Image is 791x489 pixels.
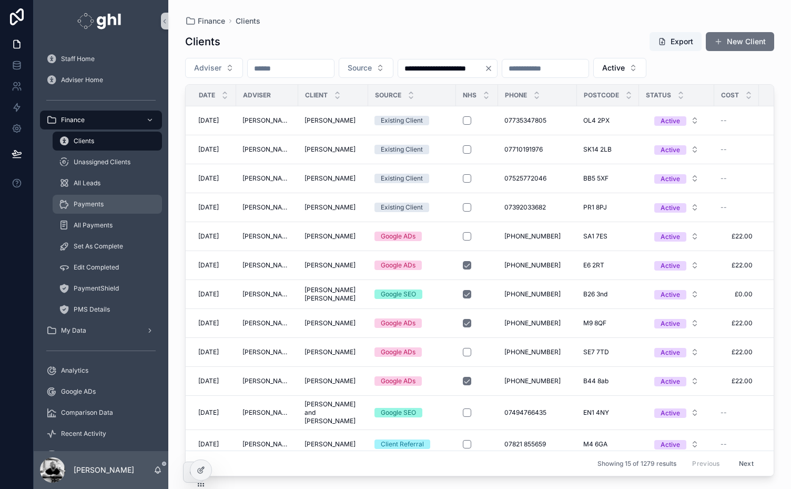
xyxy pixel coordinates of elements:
img: App logo [77,13,124,29]
a: [DATE] [198,174,230,183]
span: [PERSON_NAME] [305,319,356,327]
a: [PERSON_NAME] [242,261,292,270]
a: Existing Client [374,174,450,183]
div: Active [661,203,680,213]
button: Select Button [339,58,393,78]
a: [DATE] [198,261,230,270]
a: Payments [53,195,162,214]
h1: Clients [185,34,220,49]
span: Date [199,91,215,99]
span: PaymentShield [74,284,119,293]
a: £22.00 [721,232,753,241]
a: [PERSON_NAME] [242,116,292,125]
div: Google ADs [381,232,415,241]
span: [PERSON_NAME] [242,408,292,417]
span: SE7 7TD [583,348,609,356]
a: -- [721,174,753,183]
span: Status [646,91,671,99]
a: [PERSON_NAME] [305,116,362,125]
span: [PERSON_NAME] [242,203,292,212]
span: [PERSON_NAME] [305,348,356,356]
a: £0.00 [721,290,753,298]
a: [PHONE_NUMBER] [504,232,571,241]
button: Select Button [646,111,707,130]
a: [PERSON_NAME] [242,348,292,356]
span: 07710191976 [504,145,543,154]
div: Existing Client [381,145,423,154]
a: SE7 7TD [583,348,633,356]
a: Select Button [645,255,708,275]
a: £22.00 [721,261,753,270]
a: [DATE] [198,408,230,417]
a: 07525772046 [504,174,571,183]
button: Select Button [646,227,707,246]
span: Clients [236,16,260,26]
span: Set As Complete [74,242,123,251]
a: [PHONE_NUMBER] [504,319,571,327]
div: scrollable content [34,42,168,451]
a: Google SEO [374,290,450,299]
a: -- [721,408,753,417]
a: [DATE] [198,319,230,327]
a: B44 8ab [583,377,633,385]
button: Export [650,32,702,51]
a: [PERSON_NAME] [242,377,292,385]
a: [DATE] [198,377,230,385]
button: Select Button [646,372,707,391]
span: [DATE] [198,319,219,327]
a: -- [721,145,753,154]
span: Recent Activity [61,430,106,438]
span: E6 2RT [583,261,604,270]
button: Select Button [646,343,707,362]
a: My Data [40,321,162,340]
a: Finance [185,16,225,26]
button: Select Button [646,140,707,159]
a: Select Button [645,313,708,333]
a: Select Button [645,168,708,188]
a: £22.00 [721,348,753,356]
span: 07494766435 [504,408,546,417]
span: -- [721,174,727,183]
div: Active [661,440,680,450]
span: All Leads [74,179,100,187]
a: [DATE] [198,440,230,448]
div: Google SEO [381,408,416,417]
div: Active [661,261,680,271]
span: [PERSON_NAME] [PERSON_NAME] [305,286,362,303]
a: Finance [40,111,162,129]
div: Existing Client [381,174,423,183]
span: B44 8ab [583,377,609,385]
a: 07735347805 [504,116,571,125]
a: Analytics [40,361,162,380]
a: Staff Home [40,49,162,68]
a: OL4 2PX [583,116,633,125]
a: M4 6GA [583,440,633,448]
a: 07392033682 [504,203,571,212]
a: M9 8QF [583,319,633,327]
a: Select Button [645,111,708,131]
a: [PERSON_NAME] [305,348,362,356]
button: Next [732,455,761,472]
a: -- [721,440,753,448]
span: M4 6GA [583,440,607,448]
span: [PERSON_NAME] and [PERSON_NAME] [305,400,362,425]
a: [DATE] [198,290,230,298]
a: [PERSON_NAME] [242,174,292,183]
div: Google ADs [381,376,415,386]
button: Select Button [593,58,646,78]
a: [DATE] [198,232,230,241]
span: Finance [198,16,225,26]
a: [PERSON_NAME] [242,145,292,154]
a: Existing Client [374,145,450,154]
span: [PERSON_NAME] [242,290,292,298]
span: [PHONE_NUMBER] [504,232,561,241]
button: Select Button [646,169,707,188]
span: [DATE] [198,408,219,417]
div: Active [661,174,680,184]
span: EN1 4NY [583,408,609,417]
a: Select Button [645,139,708,159]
